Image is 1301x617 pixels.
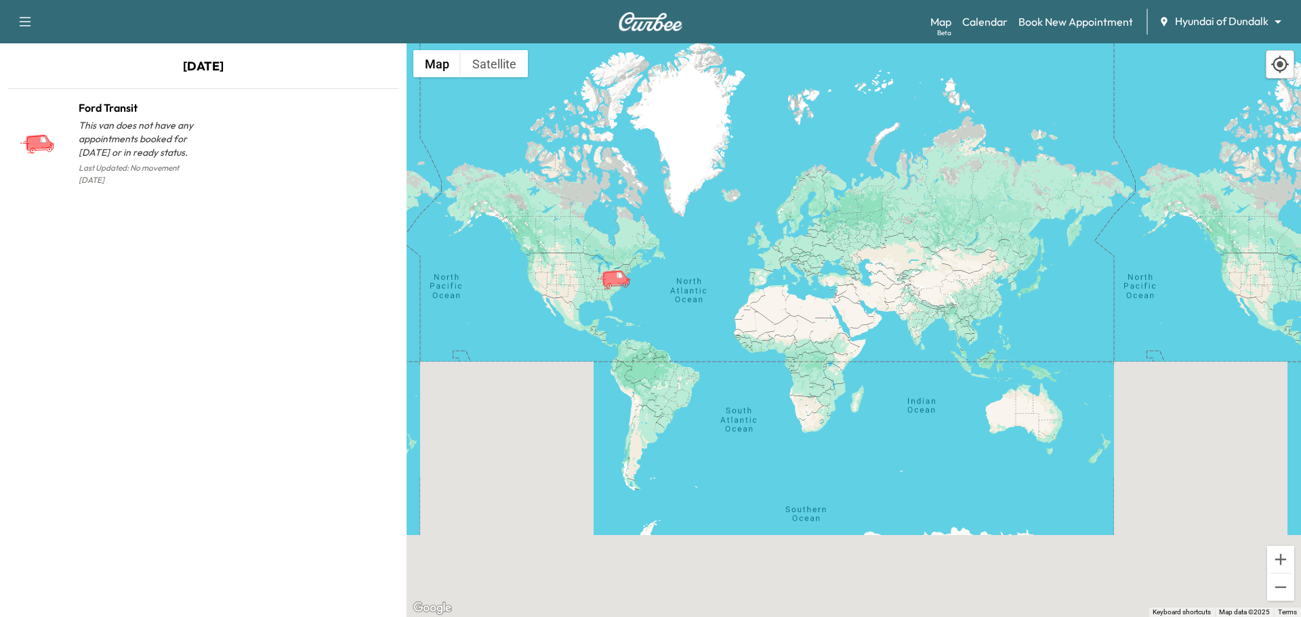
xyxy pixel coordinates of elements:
img: Google [410,599,455,617]
div: Recenter map [1266,50,1294,79]
button: Show street map [413,50,461,77]
button: Show satellite imagery [461,50,528,77]
a: Terms (opens in new tab) [1278,608,1297,616]
span: Map data ©2025 [1219,608,1270,616]
img: Curbee Logo [618,12,683,31]
a: Open this area in Google Maps (opens a new window) [410,599,455,617]
a: Calendar [962,14,1008,30]
button: Keyboard shortcuts [1153,608,1211,617]
p: This van does not have any appointments booked for [DATE] or in ready status. [79,119,203,159]
button: Zoom out [1267,574,1294,601]
h1: Ford Transit [79,100,203,116]
a: Book New Appointment [1018,14,1133,30]
div: Beta [937,28,951,38]
gmp-advanced-marker: Ford Transit [596,255,643,279]
p: Last Updated: No movement [DATE] [79,159,203,189]
button: Zoom in [1267,546,1294,573]
a: MapBeta [930,14,951,30]
span: Hyundai of Dundalk [1175,14,1268,29]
